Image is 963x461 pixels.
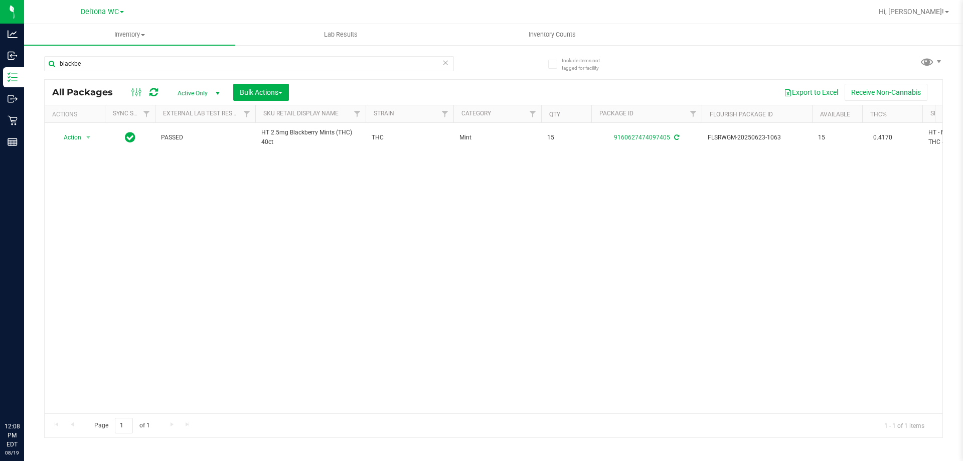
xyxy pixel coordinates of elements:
[562,57,612,72] span: Include items not tagged for facility
[777,84,845,101] button: Export to Excel
[138,105,155,122] a: Filter
[55,130,82,144] span: Action
[710,111,773,118] a: Flourish Package ID
[876,418,932,433] span: 1 - 1 of 1 items
[879,8,944,16] span: Hi, [PERSON_NAME]!
[549,111,560,118] a: Qty
[515,30,589,39] span: Inventory Counts
[8,137,18,147] inline-svg: Reports
[310,30,371,39] span: Lab Results
[820,111,850,118] a: Available
[239,105,255,122] a: Filter
[8,72,18,82] inline-svg: Inventory
[10,381,40,411] iframe: Resource center
[459,133,535,142] span: Mint
[547,133,585,142] span: 15
[81,8,119,16] span: Deltona WC
[461,110,491,117] a: Category
[5,449,20,456] p: 08/19
[8,94,18,104] inline-svg: Outbound
[599,110,633,117] a: Package ID
[163,110,242,117] a: External Lab Test Result
[442,56,449,69] span: Clear
[372,133,447,142] span: THC
[5,422,20,449] p: 12:08 PM EDT
[125,130,135,144] span: In Sync
[113,110,151,117] a: Sync Status
[235,24,446,45] a: Lab Results
[240,88,282,96] span: Bulk Actions
[115,418,133,433] input: 1
[446,24,658,45] a: Inventory Counts
[708,133,806,142] span: FLSRWGM-20250623-1063
[349,105,366,122] a: Filter
[8,29,18,39] inline-svg: Analytics
[86,418,158,433] span: Page of 1
[261,128,360,147] span: HT 2.5mg Blackberry Mints (THC) 40ct
[437,105,453,122] a: Filter
[233,84,289,101] button: Bulk Actions
[614,134,670,141] a: 9160627474097405
[818,133,856,142] span: 15
[44,56,454,71] input: Search Package ID, Item Name, SKU, Lot or Part Number...
[263,110,339,117] a: Sku Retail Display Name
[82,130,95,144] span: select
[24,24,235,45] a: Inventory
[870,111,887,118] a: THC%
[8,51,18,61] inline-svg: Inbound
[845,84,927,101] button: Receive Non-Cannabis
[24,30,235,39] span: Inventory
[685,105,702,122] a: Filter
[930,110,960,117] a: SKU Name
[374,110,394,117] a: Strain
[161,133,249,142] span: PASSED
[52,87,123,98] span: All Packages
[8,115,18,125] inline-svg: Retail
[868,130,897,145] span: 0.4170
[673,134,679,141] span: Sync from Compliance System
[525,105,541,122] a: Filter
[52,111,101,118] div: Actions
